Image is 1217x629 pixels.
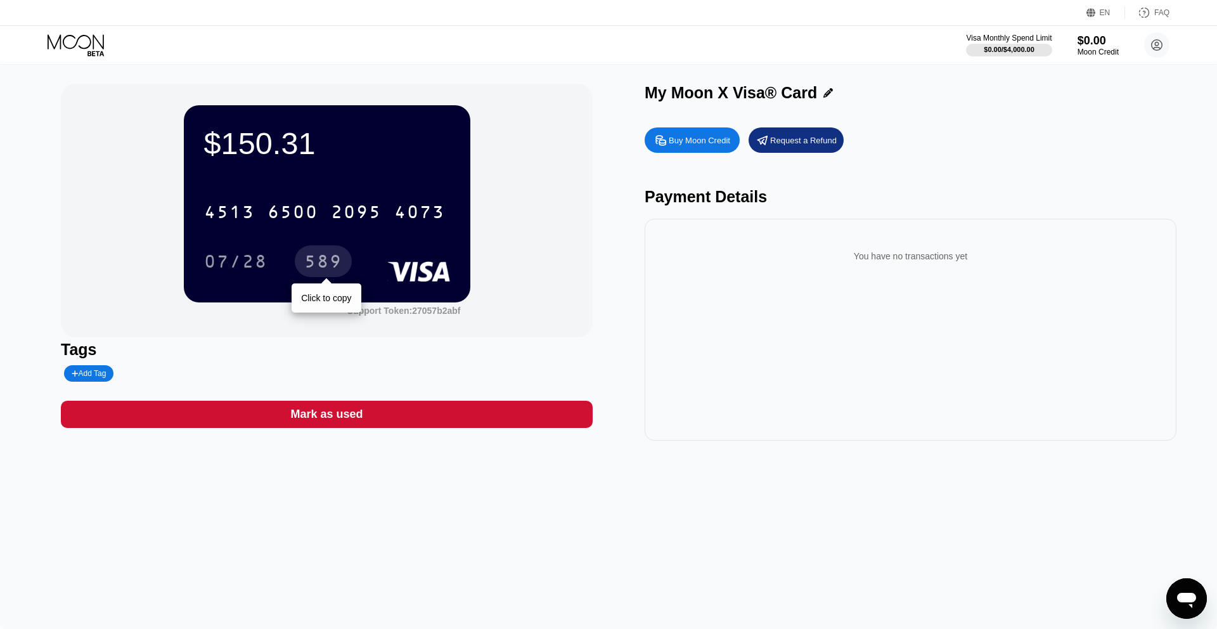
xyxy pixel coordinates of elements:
div: EN [1100,8,1111,17]
div: Add Tag [64,365,113,382]
div: 07/28 [204,253,267,273]
div: Mark as used [61,401,593,428]
div: Mark as used [290,407,363,422]
div: You have no transactions yet [655,238,1166,274]
div: 2095 [331,204,382,224]
div: $150.31 [204,126,450,161]
div: My Moon X Visa® Card [645,84,817,102]
div: $0.00 / $4,000.00 [984,46,1034,53]
div: Buy Moon Credit [669,135,730,146]
div: FAQ [1154,8,1169,17]
div: 589 [304,253,342,273]
div: Support Token: 27057b2abf [347,306,461,316]
div: Visa Monthly Spend Limit [966,34,1052,42]
div: $0.00Moon Credit [1078,34,1119,56]
div: 4513 [204,204,255,224]
div: Payment Details [645,188,1176,206]
div: Support Token:27057b2abf [347,306,461,316]
div: $0.00 [1078,34,1119,48]
div: 6500 [267,204,318,224]
div: Request a Refund [749,127,844,153]
div: Moon Credit [1078,48,1119,56]
div: Visa Monthly Spend Limit$0.00/$4,000.00 [966,34,1052,56]
div: 589 [295,245,352,277]
div: EN [1086,6,1125,19]
div: FAQ [1125,6,1169,19]
div: Request a Refund [770,135,837,146]
div: Buy Moon Credit [645,127,740,153]
div: 4073 [394,204,445,224]
div: Click to copy [301,293,351,303]
iframe: Button to launch messaging window [1166,578,1207,619]
div: 07/28 [195,245,277,277]
div: 4513650020954073 [196,196,453,228]
div: Add Tag [72,369,106,378]
div: Tags [61,340,593,359]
